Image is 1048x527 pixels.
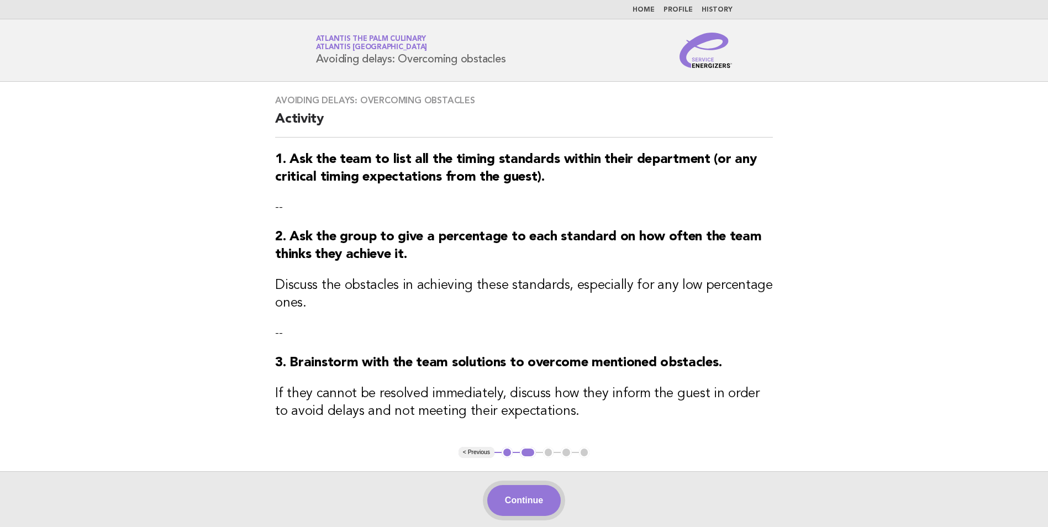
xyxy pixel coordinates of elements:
[275,199,773,215] p: --
[520,447,536,458] button: 2
[275,325,773,341] p: --
[316,44,428,51] span: Atlantis [GEOGRAPHIC_DATA]
[680,33,733,68] img: Service Energizers
[316,36,506,65] h1: Avoiding delays: Overcoming obstacles
[702,7,733,13] a: History
[275,110,773,138] h2: Activity
[275,153,756,184] strong: 1. Ask the team to list all the timing standards within their department (or any critical timing ...
[275,277,773,312] h3: Discuss the obstacles in achieving these standards, especially for any low percentage ones.
[275,95,773,106] h3: Avoiding delays: Overcoming obstacles
[663,7,693,13] a: Profile
[275,230,761,261] strong: 2. Ask the group to give a percentage to each standard on how often the team thinks they achieve it.
[487,485,561,516] button: Continue
[633,7,655,13] a: Home
[316,35,428,51] a: Atlantis The Palm CulinaryAtlantis [GEOGRAPHIC_DATA]
[502,447,513,458] button: 1
[275,356,722,370] strong: 3. Brainstorm with the team solutions to overcome mentioned obstacles.
[459,447,494,458] button: < Previous
[275,385,773,420] h3: If they cannot be resolved immediately, discuss how they inform the guest in order to avoid delay...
